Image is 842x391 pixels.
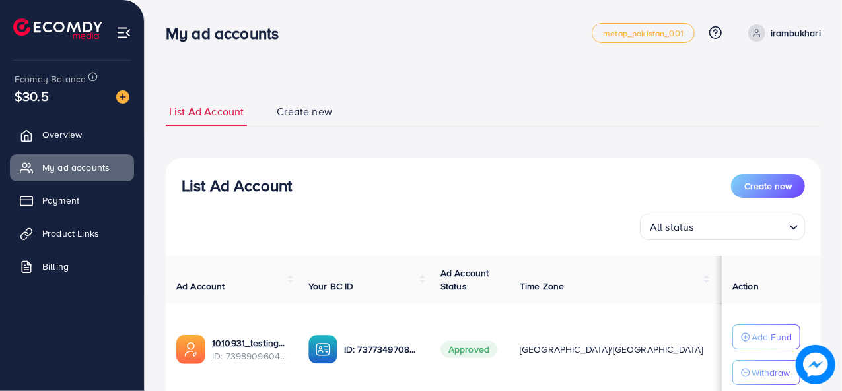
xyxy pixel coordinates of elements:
span: $30.5 [15,86,49,105]
div: <span class='underline'>1010931_testing products_1722692892755</span></br>7398909604979277841 [212,336,287,363]
span: ID: 7398909604979277841 [212,349,287,363]
p: Add Fund [752,329,792,345]
span: Ad Account [176,280,225,293]
span: Product Links [42,227,99,240]
button: Add Fund [732,324,800,349]
span: Create new [277,104,332,119]
span: Approved [440,341,497,358]
span: Ecomdy Balance [15,73,86,86]
p: ID: 7377349708576243728 [344,342,419,357]
div: Search for option [640,214,805,240]
img: ic-ba-acc.ded83a64.svg [308,335,337,364]
a: irambukhari [743,24,821,42]
span: Overview [42,128,82,141]
p: Withdraw [752,365,790,380]
a: Overview [10,121,134,148]
img: ic-ads-acc.e4c84228.svg [176,335,205,364]
a: Billing [10,253,134,280]
span: Time Zone [520,280,564,293]
span: Ad Account Status [440,266,489,293]
img: image [116,90,129,104]
img: image [796,345,835,384]
h3: List Ad Account [182,176,292,195]
button: Create new [731,174,805,198]
p: irambukhari [771,25,821,41]
a: Product Links [10,220,134,247]
img: menu [116,25,131,40]
img: logo [13,18,102,39]
a: 1010931_testing products_1722692892755 [212,336,287,349]
span: List Ad Account [169,104,244,119]
button: Withdraw [732,360,800,385]
input: Search for option [698,215,784,237]
span: [GEOGRAPHIC_DATA]/[GEOGRAPHIC_DATA] [520,343,703,356]
a: My ad accounts [10,154,134,181]
span: Payment [42,194,79,207]
a: metap_pakistan_001 [592,23,695,43]
a: Payment [10,187,134,214]
span: Your BC ID [308,280,354,293]
span: Create new [744,179,792,193]
span: All status [647,218,697,237]
span: metap_pakistan_001 [603,29,684,38]
h3: My ad accounts [166,24,289,43]
span: My ad accounts [42,161,110,174]
span: Billing [42,260,69,273]
span: Action [732,280,759,293]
